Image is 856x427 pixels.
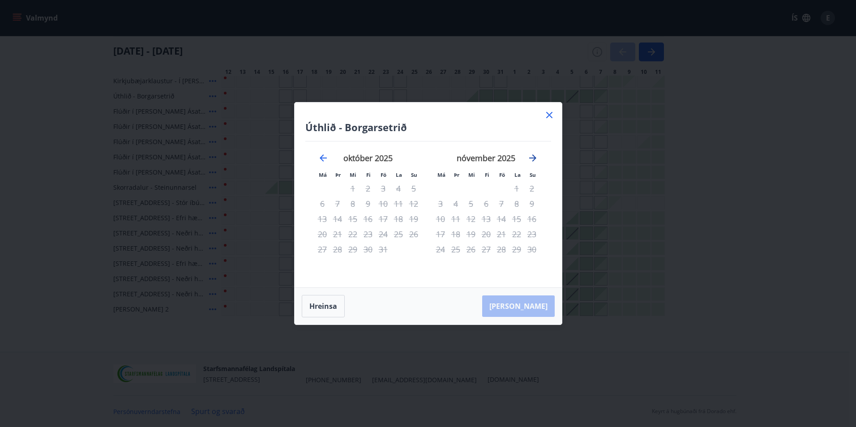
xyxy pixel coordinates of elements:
[396,171,402,178] small: La
[391,181,406,196] td: Not available. laugardagur, 4. október 2025
[376,181,391,196] td: Not available. föstudagur, 3. október 2025
[448,196,463,211] td: Not available. þriðjudagur, 4. nóvember 2025
[330,211,345,226] td: Not available. þriðjudagur, 14. október 2025
[376,211,391,226] div: Aðeins útritun í boði
[433,211,448,226] td: Not available. mánudagur, 10. nóvember 2025
[509,242,524,257] td: Not available. laugardagur, 29. nóvember 2025
[437,171,445,178] small: Má
[345,242,360,257] td: Not available. miðvikudagur, 29. október 2025
[454,171,459,178] small: Þr
[376,196,391,211] td: Not available. föstudagur, 10. október 2025
[524,226,539,242] td: Not available. sunnudagur, 23. nóvember 2025
[376,226,391,242] div: Aðeins útritun í boði
[330,226,345,242] td: Not available. þriðjudagur, 21. október 2025
[494,242,509,257] td: Not available. föstudagur, 28. nóvember 2025
[360,226,376,242] td: Not available. fimmtudagur, 23. október 2025
[315,196,330,211] td: Not available. mánudagur, 6. október 2025
[463,242,479,257] td: Not available. miðvikudagur, 26. nóvember 2025
[345,211,360,226] td: Not available. miðvikudagur, 15. október 2025
[499,171,505,178] small: Fö
[343,153,393,163] strong: október 2025
[406,211,421,226] td: Not available. sunnudagur, 19. október 2025
[345,226,360,242] td: Not available. miðvikudagur, 22. október 2025
[315,211,330,226] td: Not available. mánudagur, 13. október 2025
[457,153,515,163] strong: nóvember 2025
[524,196,539,211] td: Not available. sunnudagur, 9. nóvember 2025
[509,211,524,226] td: Not available. laugardagur, 15. nóvember 2025
[479,211,494,226] td: Not available. fimmtudagur, 13. nóvember 2025
[330,196,345,211] td: Not available. þriðjudagur, 7. október 2025
[524,181,539,196] td: Not available. sunnudagur, 2. nóvember 2025
[524,211,539,226] td: Not available. sunnudagur, 16. nóvember 2025
[391,196,406,211] td: Not available. laugardagur, 11. október 2025
[376,242,391,257] td: Not available. föstudagur, 31. október 2025
[366,171,371,178] small: Fi
[406,226,421,242] td: Not available. sunnudagur, 26. október 2025
[391,211,406,226] td: Not available. laugardagur, 18. október 2025
[360,196,376,211] td: Not available. fimmtudagur, 9. október 2025
[345,181,360,196] td: Not available. miðvikudagur, 1. október 2025
[485,171,489,178] small: Fi
[411,171,417,178] small: Su
[479,196,494,211] td: Not available. fimmtudagur, 6. nóvember 2025
[406,196,421,211] td: Not available. sunnudagur, 12. október 2025
[494,226,509,242] td: Not available. föstudagur, 21. nóvember 2025
[514,171,521,178] small: La
[381,171,386,178] small: Fö
[463,226,479,242] td: Not available. miðvikudagur, 19. nóvember 2025
[350,171,356,178] small: Mi
[315,226,330,242] td: Not available. mánudagur, 20. október 2025
[335,171,341,178] small: Þr
[376,211,391,226] td: Not available. föstudagur, 17. október 2025
[376,226,391,242] td: Not available. föstudagur, 24. október 2025
[463,211,479,226] td: Not available. miðvikudagur, 12. nóvember 2025
[360,211,376,226] td: Not available. fimmtudagur, 16. október 2025
[302,295,345,317] button: Hreinsa
[360,181,376,196] td: Not available. fimmtudagur, 2. október 2025
[330,242,345,257] td: Not available. þriðjudagur, 28. október 2025
[319,171,327,178] small: Má
[479,242,494,257] td: Not available. fimmtudagur, 27. nóvember 2025
[524,242,539,257] td: Not available. sunnudagur, 30. nóvember 2025
[433,242,448,257] td: Not available. mánudagur, 24. nóvember 2025
[448,226,463,242] td: Not available. þriðjudagur, 18. nóvember 2025
[509,226,524,242] td: Not available. laugardagur, 22. nóvember 2025
[468,171,475,178] small: Mi
[463,196,479,211] td: Not available. miðvikudagur, 5. nóvember 2025
[448,242,463,257] td: Not available. þriðjudagur, 25. nóvember 2025
[345,196,360,211] td: Not available. miðvikudagur, 8. október 2025
[530,171,536,178] small: Su
[448,211,463,226] td: Not available. þriðjudagur, 11. nóvember 2025
[433,226,448,242] td: Not available. mánudagur, 17. nóvember 2025
[494,196,509,211] td: Not available. föstudagur, 7. nóvember 2025
[305,141,551,277] div: Calendar
[391,226,406,242] td: Not available. laugardagur, 25. október 2025
[527,153,538,163] div: Move forward to switch to the next month.
[494,211,509,226] td: Not available. föstudagur, 14. nóvember 2025
[479,226,494,242] td: Not available. fimmtudagur, 20. nóvember 2025
[305,120,551,134] h4: Úthlið - Borgarsetrið
[406,181,421,196] td: Not available. sunnudagur, 5. október 2025
[318,153,329,163] div: Move backward to switch to the previous month.
[315,242,330,257] td: Not available. mánudagur, 27. október 2025
[509,196,524,211] td: Not available. laugardagur, 8. nóvember 2025
[509,181,524,196] td: Not available. laugardagur, 1. nóvember 2025
[433,196,448,211] td: Not available. mánudagur, 3. nóvember 2025
[360,242,376,257] td: Not available. fimmtudagur, 30. október 2025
